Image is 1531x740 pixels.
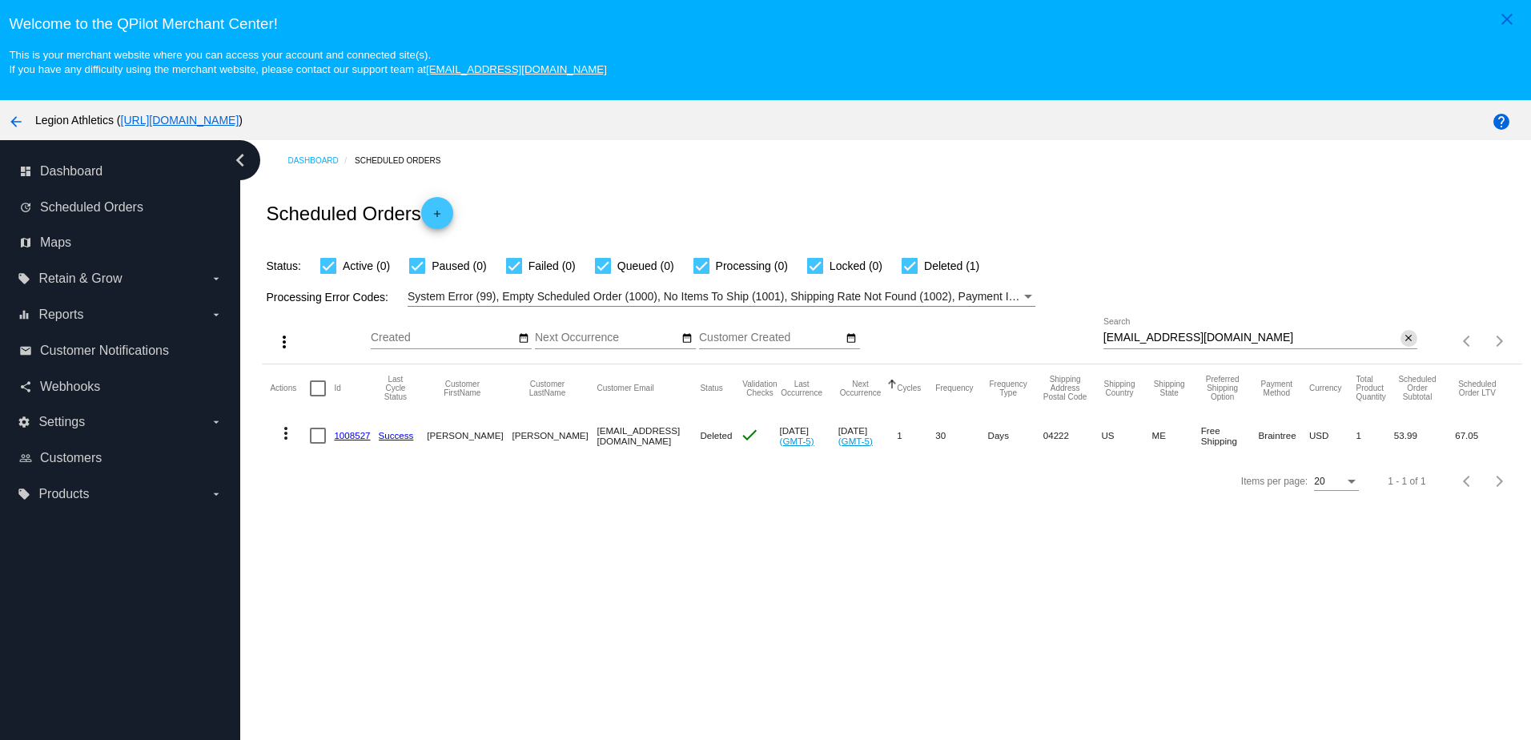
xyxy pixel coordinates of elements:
[343,256,390,275] span: Active (0)
[935,412,987,459] mat-cell: 30
[1152,412,1201,459] mat-cell: ME
[1455,380,1499,397] button: Change sorting for LifetimeValue
[1201,412,1259,459] mat-cell: Free Shipping
[1201,375,1244,401] button: Change sorting for PreferredShippingOption
[18,416,30,428] i: settings
[535,332,679,344] input: Next Occurrence
[1259,412,1309,459] mat-cell: Braintree
[1388,476,1425,487] div: 1 - 1 of 1
[512,412,597,459] mat-cell: [PERSON_NAME]
[1314,476,1324,487] span: 20
[518,332,529,345] mat-icon: date_range
[1101,380,1137,397] button: Change sorting for ShippingCountry
[428,208,447,227] mat-icon: add
[334,384,340,393] button: Change sorting for Id
[432,256,486,275] span: Paused (0)
[210,416,223,428] i: arrow_drop_down
[1452,465,1484,497] button: Previous page
[210,488,223,501] i: arrow_drop_down
[18,308,30,321] i: equalizer
[19,452,32,465] i: people_outline
[1241,476,1308,487] div: Items per page:
[9,15,1521,33] h3: Welcome to the QPilot Merchant Center!
[1314,477,1359,488] mat-select: Items per page:
[18,488,30,501] i: local_offer
[227,147,253,173] i: chevron_left
[40,164,102,179] span: Dashboard
[897,384,921,393] button: Change sorting for Cycles
[988,412,1043,459] mat-cell: Days
[1103,332,1400,344] input: Search
[19,201,32,214] i: update
[780,380,824,397] button: Change sorting for LastOccurrenceUtc
[40,380,100,394] span: Webhooks
[780,436,814,446] a: (GMT-5)
[355,148,455,173] a: Scheduled Orders
[617,256,674,275] span: Queued (0)
[35,114,243,127] span: Legion Athletics ( )
[1403,332,1414,345] mat-icon: close
[716,256,788,275] span: Processing (0)
[1152,380,1187,397] button: Change sorting for ShippingState
[19,338,223,364] a: email Customer Notifications
[897,412,935,459] mat-cell: 1
[40,235,71,250] span: Maps
[19,344,32,357] i: email
[19,165,32,178] i: dashboard
[838,436,873,446] a: (GMT-5)
[38,271,122,286] span: Retain & Grow
[276,424,295,443] mat-icon: more_vert
[266,291,388,304] span: Processing Error Codes:
[426,63,607,75] a: [EMAIL_ADDRESS][DOMAIN_NAME]
[1497,10,1517,29] mat-icon: close
[1394,375,1441,401] button: Change sorting for Subtotal
[1484,325,1516,357] button: Next page
[1356,412,1394,459] mat-cell: 1
[408,287,1035,307] mat-select: Filter by Processing Error Codes
[210,308,223,321] i: arrow_drop_down
[699,332,843,344] input: Customer Created
[846,332,857,345] mat-icon: date_range
[1101,412,1151,459] mat-cell: US
[1400,330,1417,347] button: Clear
[1492,112,1511,131] mat-icon: help
[121,114,239,127] a: [URL][DOMAIN_NAME]
[935,384,973,393] button: Change sorting for Frequency
[210,272,223,285] i: arrow_drop_down
[1484,465,1516,497] button: Next page
[740,364,779,412] mat-header-cell: Validation Checks
[9,49,606,75] small: This is your merchant website where you can access your account and connected site(s). If you hav...
[700,384,722,393] button: Change sorting for Status
[19,445,223,471] a: people_outline Customers
[334,430,370,440] a: 1008527
[19,159,223,184] a: dashboard Dashboard
[270,364,310,412] mat-header-cell: Actions
[287,148,355,173] a: Dashboard
[266,197,452,229] h2: Scheduled Orders
[1452,325,1484,357] button: Previous page
[38,308,83,322] span: Reports
[18,272,30,285] i: local_offer
[266,259,301,272] span: Status:
[1309,384,1342,393] button: Change sorting for CurrencyIso
[830,256,882,275] span: Locked (0)
[1356,364,1394,412] mat-header-cell: Total Product Quantity
[427,412,512,459] mat-cell: [PERSON_NAME]
[1394,412,1455,459] mat-cell: 53.99
[19,380,32,393] i: share
[6,112,26,131] mat-icon: arrow_back
[19,374,223,400] a: share Webhooks
[1455,412,1513,459] mat-cell: 67.05
[838,380,883,397] button: Change sorting for NextOccurrenceUtc
[40,344,169,358] span: Customer Notifications
[379,430,414,440] a: Success
[40,451,102,465] span: Customers
[1043,412,1102,459] mat-cell: 04222
[512,380,582,397] button: Change sorting for CustomerLastName
[924,256,979,275] span: Deleted (1)
[740,425,759,444] mat-icon: check
[1259,380,1295,397] button: Change sorting for PaymentMethod.Type
[597,384,653,393] button: Change sorting for CustomerEmail
[988,380,1029,397] button: Change sorting for FrequencyType
[379,375,413,401] button: Change sorting for LastProcessingCycleId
